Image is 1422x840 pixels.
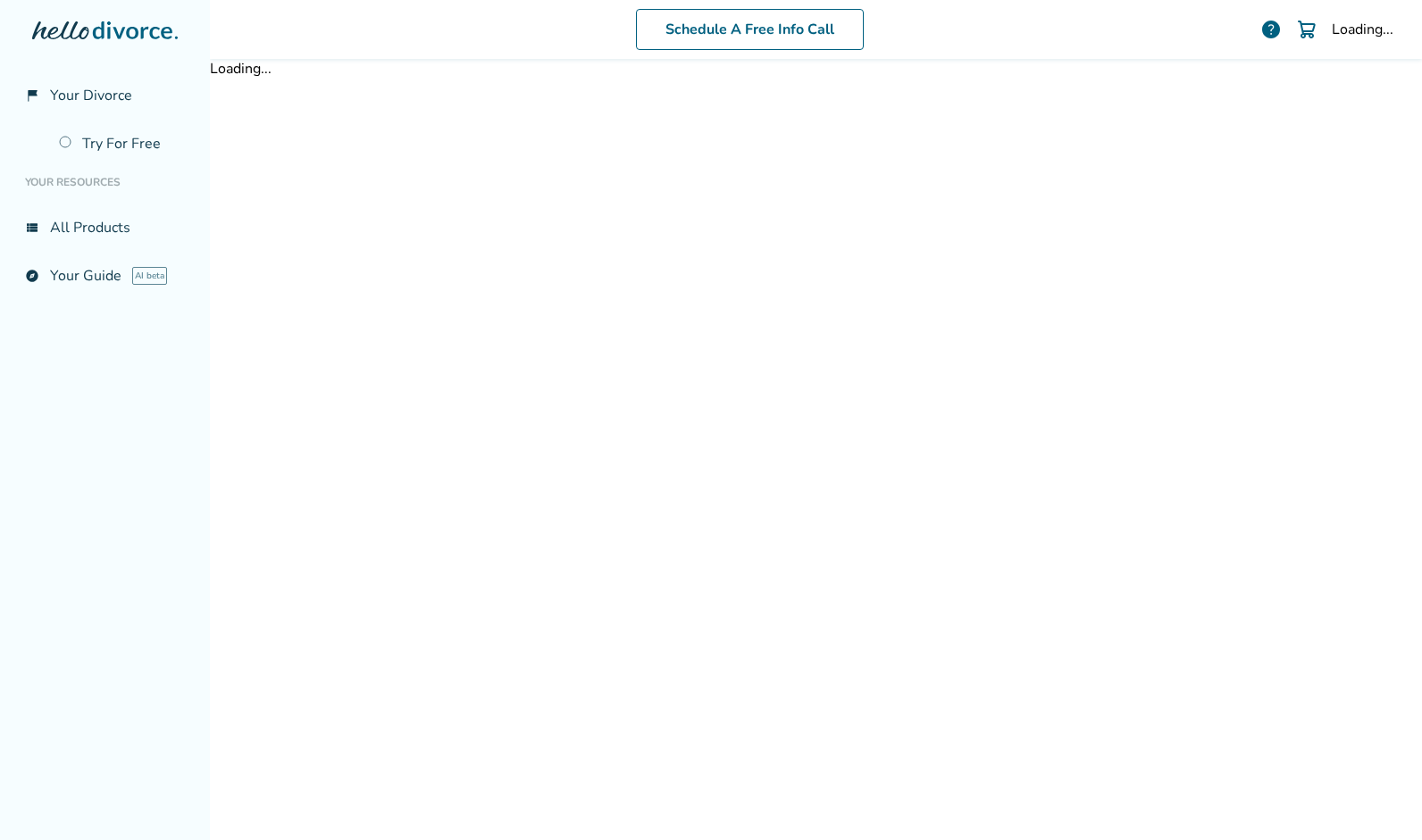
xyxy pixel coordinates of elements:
a: Try For Free [48,123,196,164]
li: Your Resources [14,164,196,200]
span: flag_2 [25,88,39,103]
span: explore [25,269,39,283]
div: Loading... [210,59,1422,79]
a: view_listAll Products [14,207,196,248]
span: AI beta [132,267,167,285]
a: exploreYour GuideAI beta [14,255,196,296]
a: flag_2Your Divorce [14,75,196,116]
span: Your Divorce [50,86,132,105]
span: view_list [25,220,39,235]
a: Schedule A Free Info Call [636,9,864,50]
img: Cart [1296,19,1317,40]
div: Loading... [1332,20,1393,39]
a: help [1260,19,1282,40]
